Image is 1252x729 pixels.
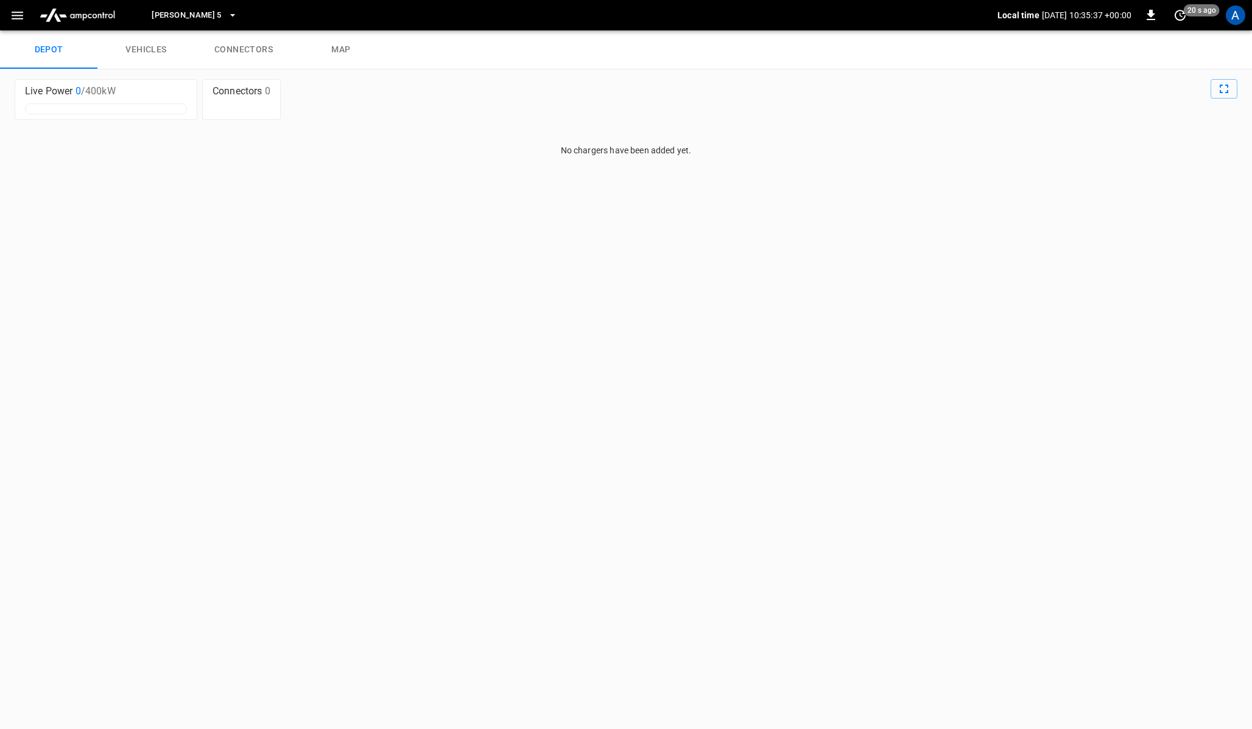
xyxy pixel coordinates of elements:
[97,30,195,69] a: vehicles
[35,4,120,27] img: ampcontrol.io logo
[997,9,1039,21] p: Local time
[152,9,222,23] span: [PERSON_NAME] 5
[147,4,242,27] button: [PERSON_NAME] 5
[1042,9,1131,21] p: [DATE] 10:35:37 +00:00
[213,85,270,99] div: Connectors
[1211,79,1237,99] button: Full Screen
[292,30,390,69] a: map
[25,85,187,99] div: Live Power
[1184,4,1220,16] span: 20 s ago
[1226,5,1245,25] div: profile-icon
[1170,5,1190,25] button: set refresh interval
[195,30,292,69] a: connectors
[34,144,1218,156] div: No chargers have been added yet.
[265,85,270,97] span: 0
[81,85,116,97] span: / 400 kW
[76,85,81,97] span: 0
